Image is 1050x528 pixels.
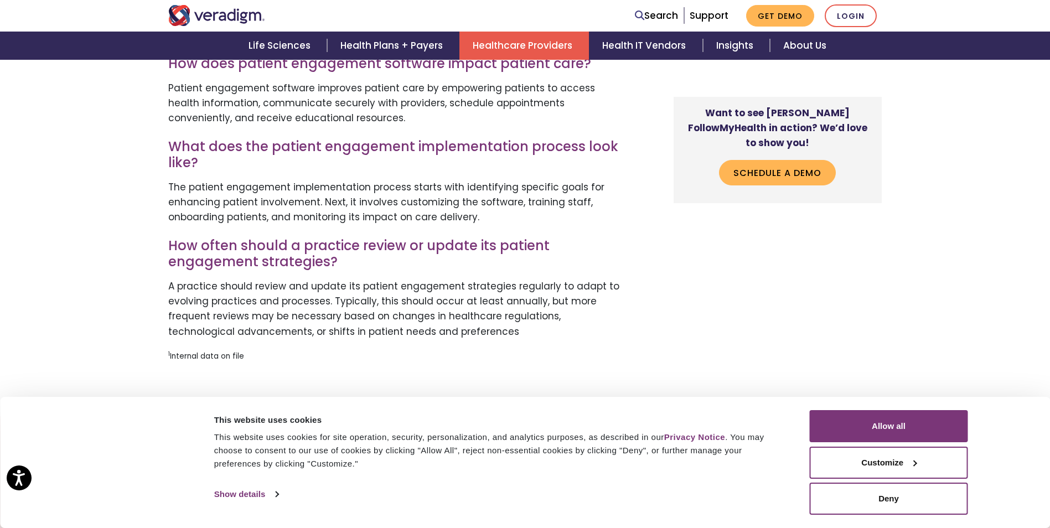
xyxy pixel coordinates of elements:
[810,410,968,442] button: Allow all
[168,279,620,339] p: A practice should review and update its patient engagement strategies regularly to adapt to evolv...
[327,32,459,60] a: Health Plans + Payers
[168,81,620,126] p: Patient engagement software improves patient care by empowering patients to access health informa...
[635,8,678,23] a: Search
[459,32,589,60] a: Healthcare Providers
[719,160,836,185] a: Schedule a Demo
[690,9,728,22] a: Support
[688,106,867,149] strong: Want to see [PERSON_NAME] FollowMyHealth in action? We’d love to show you!
[810,483,968,515] button: Deny
[664,432,725,442] a: Privacy Notice
[168,180,620,225] p: The patient engagement implementation process starts with identifying specific goals for enhancin...
[837,448,1037,515] iframe: Drift Chat Widget
[703,32,770,60] a: Insights
[168,5,265,26] img: Veradigm logo
[214,413,785,427] div: This website uses cookies
[235,32,327,60] a: Life Sciences
[168,351,244,361] small: Internal data on file
[589,32,702,60] a: Health IT Vendors
[168,56,620,72] h3: How does patient engagement software impact patient care?
[168,238,620,270] h3: How often should a practice review or update its patient engagement strategies?
[214,486,278,503] a: Show details
[825,4,877,27] a: Login
[168,139,620,171] h3: What does the patient engagement implementation process look like?
[214,431,785,470] div: This website uses cookies for site operation, security, personalization, and analytics purposes, ...
[746,5,814,27] a: Get Demo
[168,350,170,358] sup: 1
[810,447,968,479] button: Customize
[770,32,840,60] a: About Us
